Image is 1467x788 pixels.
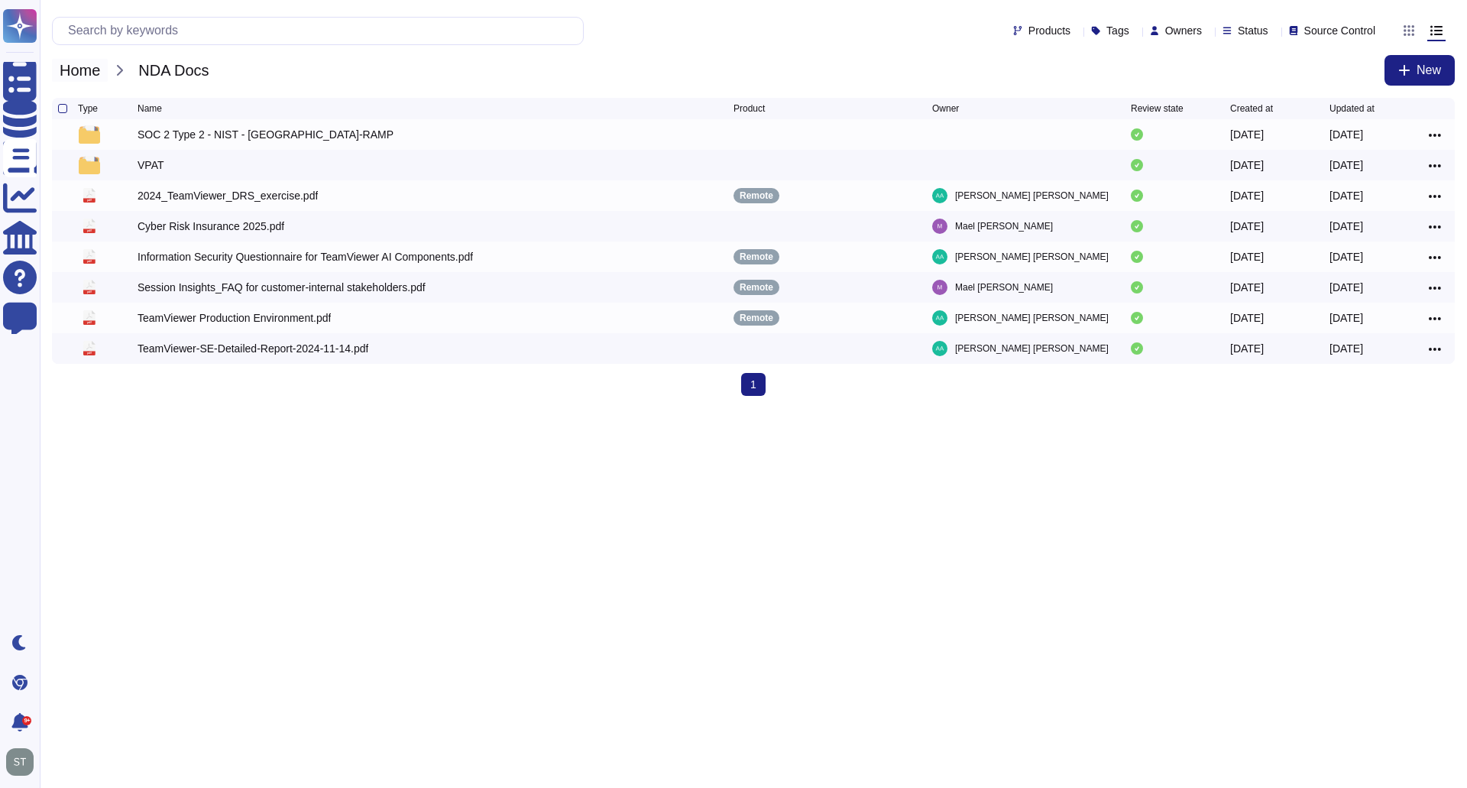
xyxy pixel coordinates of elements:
[1238,25,1268,36] span: Status
[932,104,959,113] span: Owner
[1329,219,1363,234] div: [DATE]
[6,748,34,776] img: user
[932,341,947,356] img: user
[1165,25,1202,36] span: Owners
[60,18,583,44] input: Search by keywords
[79,125,100,144] img: folder
[1329,127,1363,142] div: [DATE]
[138,249,473,264] div: Information Security Questionnaire for TeamViewer AI Components.pdf
[733,104,765,113] span: Product
[741,373,766,396] span: 1
[1230,219,1264,234] div: [DATE]
[3,745,44,779] button: user
[138,157,164,173] div: VPAT
[740,313,773,323] p: Remote
[1329,280,1363,295] div: [DATE]
[138,127,393,142] div: SOC 2 Type 2 - NIST - [GEOGRAPHIC_DATA]-RAMP
[1230,104,1273,113] span: Created at
[1230,310,1264,326] div: [DATE]
[1230,157,1264,173] div: [DATE]
[1329,104,1375,113] span: Updated at
[1304,25,1375,36] span: Source Control
[1329,157,1363,173] div: [DATE]
[1384,55,1455,86] button: New
[1417,64,1441,76] span: New
[78,104,98,113] span: Type
[22,716,31,725] div: 9+
[932,219,947,234] img: user
[932,280,947,295] img: user
[138,280,426,295] div: Session Insights_FAQ for customer-internal stakeholders.pdf
[932,310,947,326] img: user
[1106,25,1129,36] span: Tags
[1230,127,1264,142] div: [DATE]
[1028,25,1070,36] span: Products
[740,283,773,292] p: Remote
[1131,104,1184,113] span: Review state
[955,280,1053,295] span: Mael [PERSON_NAME]
[955,249,1109,264] span: [PERSON_NAME] [PERSON_NAME]
[932,249,947,264] img: user
[932,188,947,203] img: user
[52,59,108,82] span: Home
[1329,341,1363,356] div: [DATE]
[955,219,1053,234] span: Mael [PERSON_NAME]
[1329,249,1363,264] div: [DATE]
[138,188,318,203] div: 2024_TeamViewer_DRS_exercise.pdf
[955,188,1109,203] span: [PERSON_NAME] [PERSON_NAME]
[955,310,1109,326] span: [PERSON_NAME] [PERSON_NAME]
[138,104,162,113] span: Name
[1230,249,1264,264] div: [DATE]
[955,341,1109,356] span: [PERSON_NAME] [PERSON_NAME]
[740,252,773,261] p: Remote
[1230,341,1264,356] div: [DATE]
[79,156,100,174] img: folder
[1230,188,1264,203] div: [DATE]
[1329,188,1363,203] div: [DATE]
[1329,310,1363,326] div: [DATE]
[138,341,368,356] div: TeamViewer-SE-Detailed-Report-2024-11-14.pdf
[138,219,284,234] div: Cyber Risk Insurance 2025.pdf
[1230,280,1264,295] div: [DATE]
[740,191,773,200] p: Remote
[131,59,216,82] span: NDA Docs
[138,310,331,326] div: TeamViewer Production Environment.pdf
